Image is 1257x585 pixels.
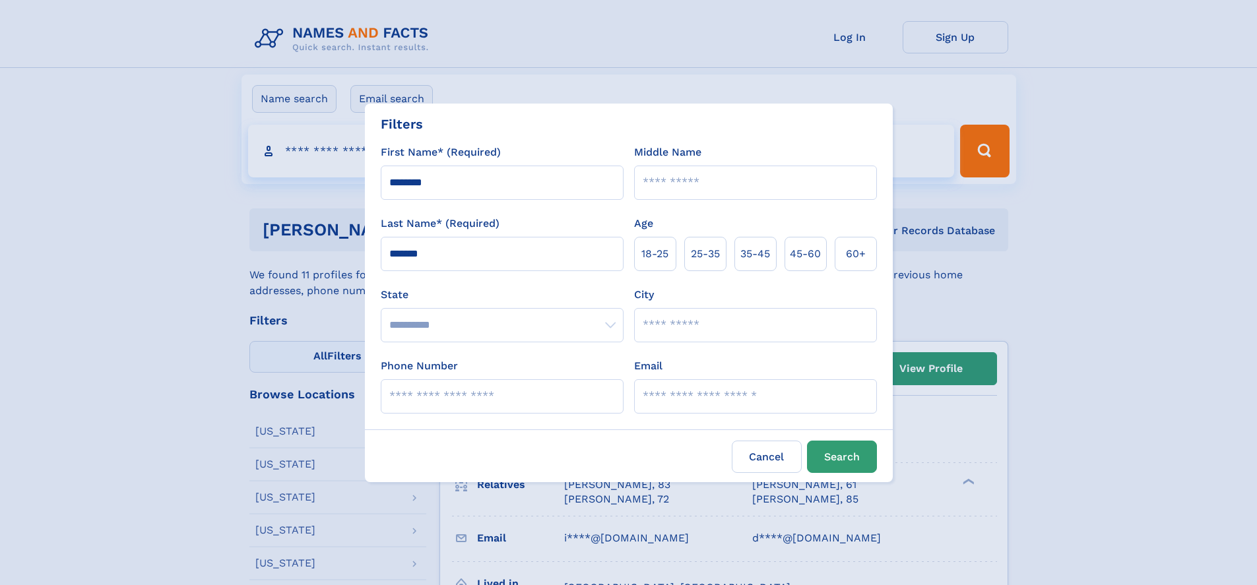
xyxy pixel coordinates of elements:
[790,246,821,262] span: 45‑60
[381,216,500,231] label: Last Name* (Required)
[641,246,668,262] span: 18‑25
[634,358,662,374] label: Email
[634,144,701,160] label: Middle Name
[691,246,720,262] span: 25‑35
[634,287,654,303] label: City
[732,441,802,473] label: Cancel
[381,358,458,374] label: Phone Number
[634,216,653,231] label: Age
[381,287,624,303] label: State
[740,246,770,262] span: 35‑45
[846,246,866,262] span: 60+
[381,114,423,134] div: Filters
[807,441,877,473] button: Search
[381,144,501,160] label: First Name* (Required)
